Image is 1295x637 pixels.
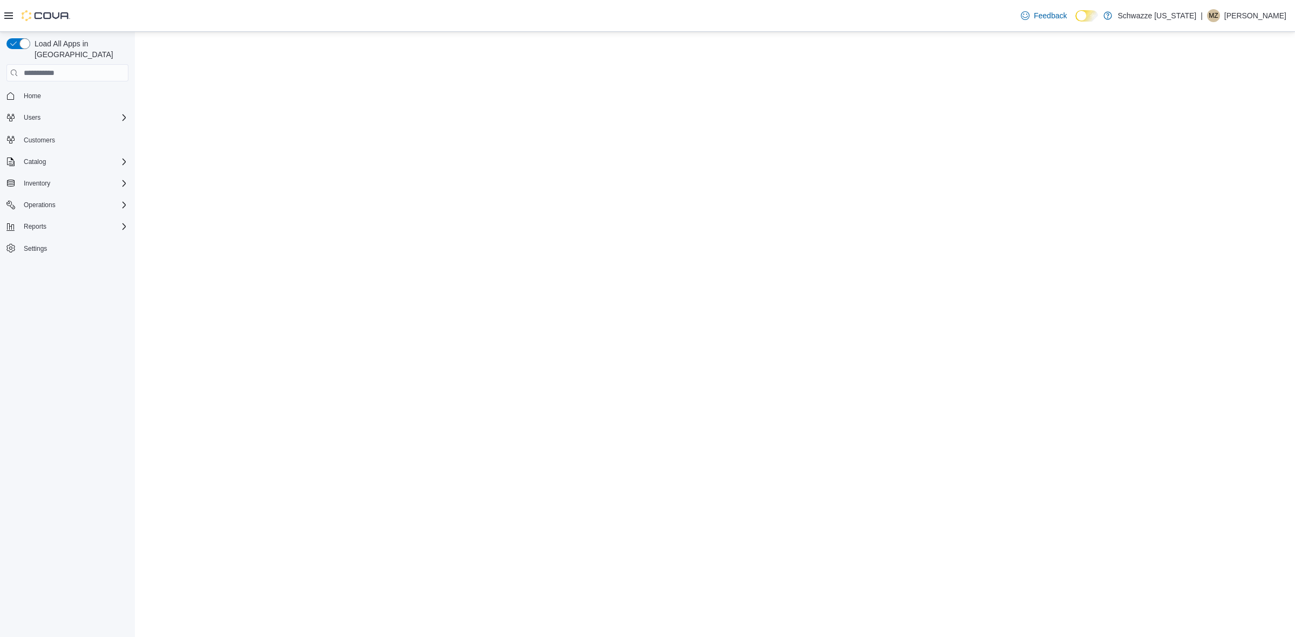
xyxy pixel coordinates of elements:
button: Catalog [2,154,133,169]
span: Home [19,89,128,102]
span: Inventory [24,179,50,188]
button: Home [2,88,133,104]
span: Home [24,92,41,100]
input: Dark Mode [1075,10,1098,22]
nav: Complex example [6,84,128,284]
span: Reports [24,222,46,231]
button: Operations [19,198,60,211]
button: Reports [19,220,51,233]
button: Operations [2,197,133,213]
span: Inventory [19,177,128,190]
span: Settings [19,242,128,255]
span: Customers [19,133,128,146]
span: Catalog [24,157,46,166]
span: Operations [19,198,128,211]
p: | [1201,9,1203,22]
span: Operations [24,201,56,209]
span: Load All Apps in [GEOGRAPHIC_DATA] [30,38,128,60]
button: Settings [2,241,133,256]
span: Users [24,113,40,122]
button: Inventory [2,176,133,191]
button: Users [19,111,45,124]
a: Customers [19,134,59,147]
a: Home [19,90,45,102]
a: Feedback [1017,5,1071,26]
p: Schwazze [US_STATE] [1117,9,1196,22]
a: Settings [19,242,51,255]
p: [PERSON_NAME] [1224,9,1286,22]
div: Mengistu Zebulun [1207,9,1220,22]
span: Reports [19,220,128,233]
span: Catalog [19,155,128,168]
button: Customers [2,132,133,147]
span: Feedback [1034,10,1067,21]
img: Cova [22,10,70,21]
span: Settings [24,244,47,253]
button: Catalog [19,155,50,168]
span: Users [19,111,128,124]
button: Inventory [19,177,54,190]
span: Customers [24,136,55,145]
button: Reports [2,219,133,234]
button: Users [2,110,133,125]
span: MZ [1209,9,1218,22]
